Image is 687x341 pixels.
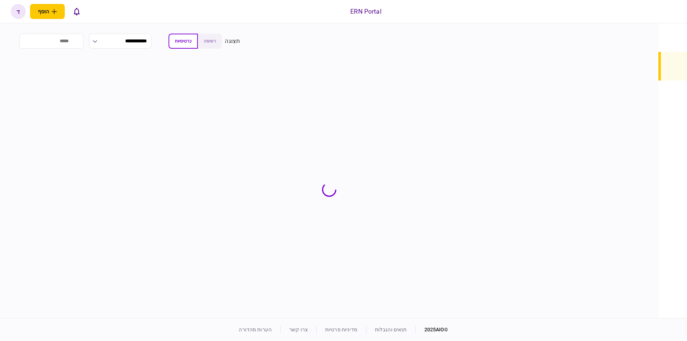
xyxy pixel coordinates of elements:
button: כרטיסיות [169,34,198,49]
a: תנאים והגבלות [375,327,407,332]
a: מדיניות פרטיות [325,327,357,332]
div: תצוגה [225,37,240,45]
div: © 2025 AIO [415,326,448,333]
button: פתח תפריט להוספת לקוח [30,4,65,19]
a: הערות מהדורה [239,327,272,332]
button: ד [11,4,26,19]
span: כרטיסיות [175,39,191,44]
div: ERN Portal [350,7,381,16]
a: צרו קשר [289,327,308,332]
span: רשימה [204,39,216,44]
button: רשימה [198,34,222,49]
button: פתח רשימת התראות [69,4,84,19]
